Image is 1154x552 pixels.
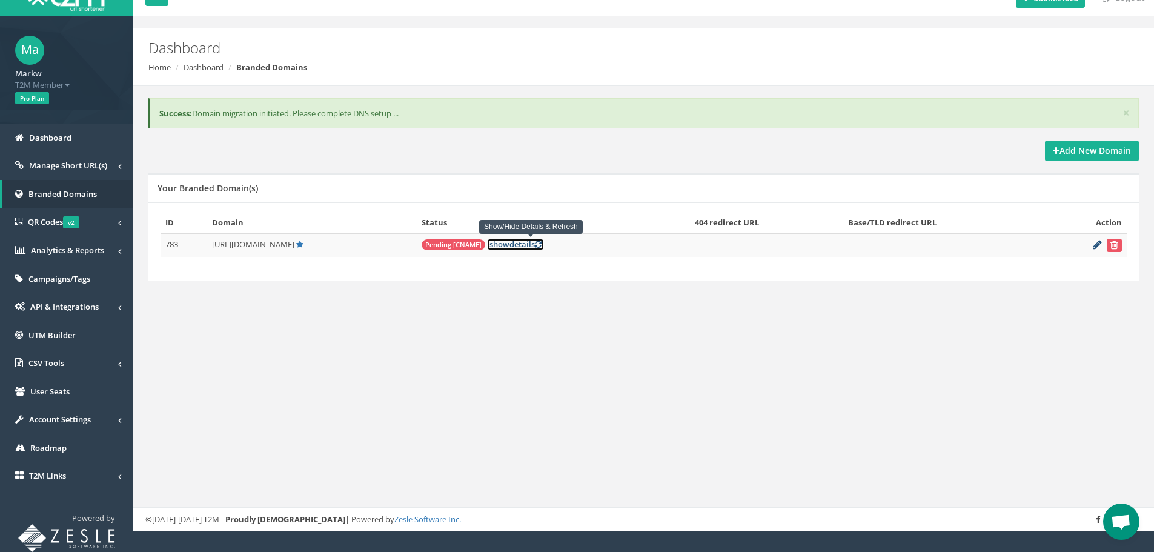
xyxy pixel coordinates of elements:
[690,233,843,257] td: —
[843,212,1047,233] th: Base/TLD redirect URL
[15,92,49,104] span: Pro Plan
[29,160,107,171] span: Manage Short URL(s)
[28,357,64,368] span: CSV Tools
[30,301,99,312] span: API & Integrations
[394,514,461,525] a: Zesle Software Inc.
[29,132,71,143] span: Dashboard
[29,470,66,481] span: T2M Links
[18,524,115,552] img: T2M URL Shortener powered by Zesle Software Inc.
[1045,141,1139,161] a: Add New Domain
[29,414,91,425] span: Account Settings
[30,442,67,453] span: Roadmap
[28,188,97,199] span: Branded Domains
[15,68,42,79] strong: Markw
[15,36,44,65] span: Ma
[28,273,90,284] span: Campaigns/Tags
[161,233,207,257] td: 783
[207,212,417,233] th: Domain
[158,184,258,193] h5: Your Branded Domain(s)
[30,386,70,397] span: User Seats
[225,514,345,525] strong: Proudly [DEMOGRAPHIC_DATA]
[489,239,509,250] span: show
[148,98,1139,129] div: Domain migration initiated. Please complete DNS setup ...
[15,65,118,90] a: Markw T2M Member
[159,108,192,119] b: Success:
[1053,145,1131,156] strong: Add New Domain
[161,212,207,233] th: ID
[145,514,1142,525] div: ©[DATE]-[DATE] T2M – | Powered by
[28,216,79,227] span: QR Codes
[479,220,583,234] div: Show/Hide Details & Refresh
[63,216,79,228] span: v2
[148,40,971,56] h2: Dashboard
[28,330,76,341] span: UTM Builder
[843,233,1047,257] td: —
[1122,107,1130,119] button: ×
[72,513,115,524] span: Powered by
[296,239,303,250] a: Default
[1046,212,1127,233] th: Action
[1103,504,1139,540] div: Open chat
[487,239,544,250] a: [showdetails]
[236,62,307,73] strong: Branded Domains
[417,212,691,233] th: Status
[15,79,118,91] span: T2M Member
[31,245,104,256] span: Analytics & Reports
[422,239,485,250] span: Pending [CNAME]
[212,239,294,250] span: [URL][DOMAIN_NAME]
[148,62,171,73] a: Home
[184,62,224,73] a: Dashboard
[690,212,843,233] th: 404 redirect URL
